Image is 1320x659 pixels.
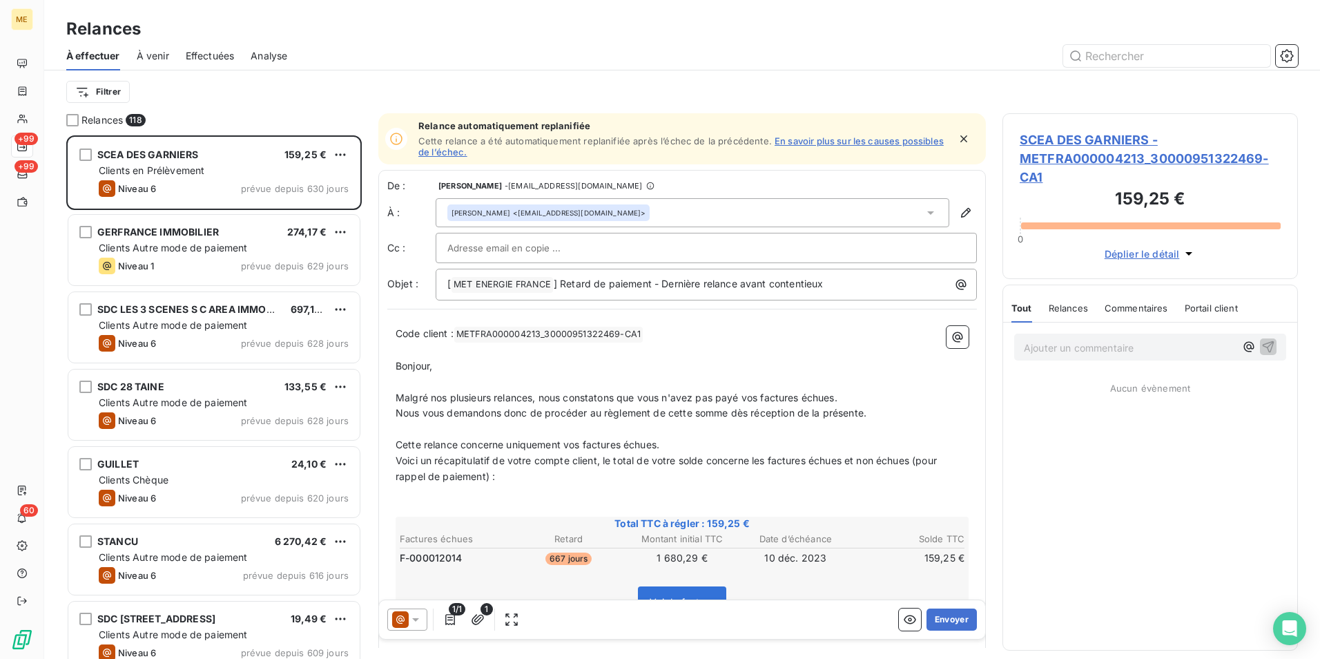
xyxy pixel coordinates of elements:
[11,8,33,30] div: ME
[97,535,138,547] span: STANCU
[99,319,248,331] span: Clients Autre mode de paiement
[1020,187,1281,214] h3: 159,25 €
[126,114,145,126] span: 118
[447,238,596,258] input: Adresse email en copie ...
[739,551,851,566] td: 10 déc. 2023
[853,532,965,546] th: Solde TTC
[14,160,38,173] span: +99
[97,303,296,315] span: SDC LES 3 SCENES S C AREA IMMOBILIER
[447,278,451,289] span: [
[97,613,215,624] span: SDC [STREET_ADDRESS]
[11,629,33,651] img: Logo LeanPay
[99,551,248,563] span: Clients Autre mode de paiement
[626,532,738,546] th: Montant initial TTC
[66,81,130,103] button: Filtrer
[481,603,493,615] span: 1
[241,183,349,194] span: prévue depuis 630 jours
[400,551,463,565] span: F-000012014
[387,179,436,193] span: De :
[452,277,553,293] span: MET ENERGIE FRANCE
[512,532,624,546] th: Retard
[66,49,120,63] span: À effectuer
[287,226,327,238] span: 274,17 €
[418,135,944,157] a: En savoir plus sur les causes possibles de l’échec.
[118,647,156,658] span: Niveau 6
[241,647,349,658] span: prévue depuis 609 jours
[81,113,123,127] span: Relances
[1049,303,1088,314] span: Relances
[396,407,866,419] span: Nous vous demandons donc de procéder au règlement de cette somme dès réception de la présente.
[99,164,204,176] span: Clients en Prélèvement
[97,458,139,470] span: GUILLET
[241,493,349,504] span: prévue depuis 620 jours
[396,439,659,450] span: Cette relance concerne uniquement vos factures échues.
[396,360,432,372] span: Bonjour,
[118,338,156,349] span: Niveau 6
[418,135,772,146] span: Cette relance a été automatiquement replanifiée après l’échec de la précédente.
[505,182,642,190] span: - [EMAIL_ADDRESS][DOMAIN_NAME]
[398,517,967,531] span: Total TTC à régler : 159,25 €
[438,182,502,190] span: [PERSON_NAME]
[418,120,949,131] span: Relance automatiquement replanifiée
[186,49,235,63] span: Effectuées
[99,474,168,486] span: Clients Chèque
[396,392,837,403] span: Malgré nos plusieurs relances, nous constatons que vous n'avez pas payé vos factures échues.
[1018,233,1023,245] span: 0
[14,133,38,145] span: +99
[243,570,349,581] span: prévue depuis 616 jours
[99,397,248,408] span: Clients Autre mode de paiement
[241,338,349,349] span: prévue depuis 628 jours
[66,17,141,41] h3: Relances
[926,609,977,631] button: Envoyer
[284,149,327,160] span: 159,25 €
[650,596,714,608] span: Voir la facture
[118,260,154,271] span: Niveau 1
[137,49,169,63] span: À venir
[739,532,851,546] th: Date d’échéance
[99,629,248,640] span: Clients Autre mode de paiement
[452,208,646,218] div: <[EMAIL_ADDRESS][DOMAIN_NAME]>
[396,455,940,482] span: Voici un récapitulatif de votre compte client, le total de votre solde concerne les factures échu...
[66,135,362,659] div: grid
[452,208,510,218] span: [PERSON_NAME]
[118,570,156,581] span: Niveau 6
[291,303,330,315] span: 697,12 €
[1020,131,1281,187] span: SCEA DES GARNIERS - METFRA000004213_30000951322469-CA1
[387,278,418,289] span: Objet :
[1273,612,1306,645] div: Open Intercom Messenger
[20,504,38,517] span: 60
[97,381,164,392] span: SDC 28 TAINE
[387,241,436,255] label: Cc :
[118,415,156,426] span: Niveau 6
[396,327,454,339] span: Code client :
[1100,246,1201,262] button: Déplier le détail
[454,327,643,343] span: METFRA000004213_30000951322469-CA1
[1105,303,1168,314] span: Commentaires
[1110,383,1190,394] span: Aucun évènement
[853,551,965,566] td: 159,25 €
[1011,303,1032,314] span: Tout
[626,551,738,566] td: 1 680,29 €
[284,381,327,392] span: 133,55 €
[118,493,156,504] span: Niveau 6
[118,183,156,194] span: Niveau 6
[97,149,199,160] span: SCEA DES GARNIERS
[275,535,327,547] span: 6 270,42 €
[97,226,219,238] span: GERFRANCE IMMOBILIER
[291,458,327,470] span: 24,10 €
[251,49,287,63] span: Analyse
[291,613,327,624] span: 19,49 €
[1105,247,1180,261] span: Déplier le détail
[99,242,248,254] span: Clients Autre mode de paiement
[241,415,349,426] span: prévue depuis 628 jours
[1063,45,1270,67] input: Rechercher
[449,603,465,615] span: 1/1
[399,532,511,546] th: Factures échues
[545,553,592,565] span: 667 jours
[1185,303,1238,314] span: Portail client
[241,260,349,271] span: prévue depuis 629 jours
[387,206,436,220] label: À :
[554,278,824,289] span: ] Retard de paiement - Dernière relance avant contentieux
